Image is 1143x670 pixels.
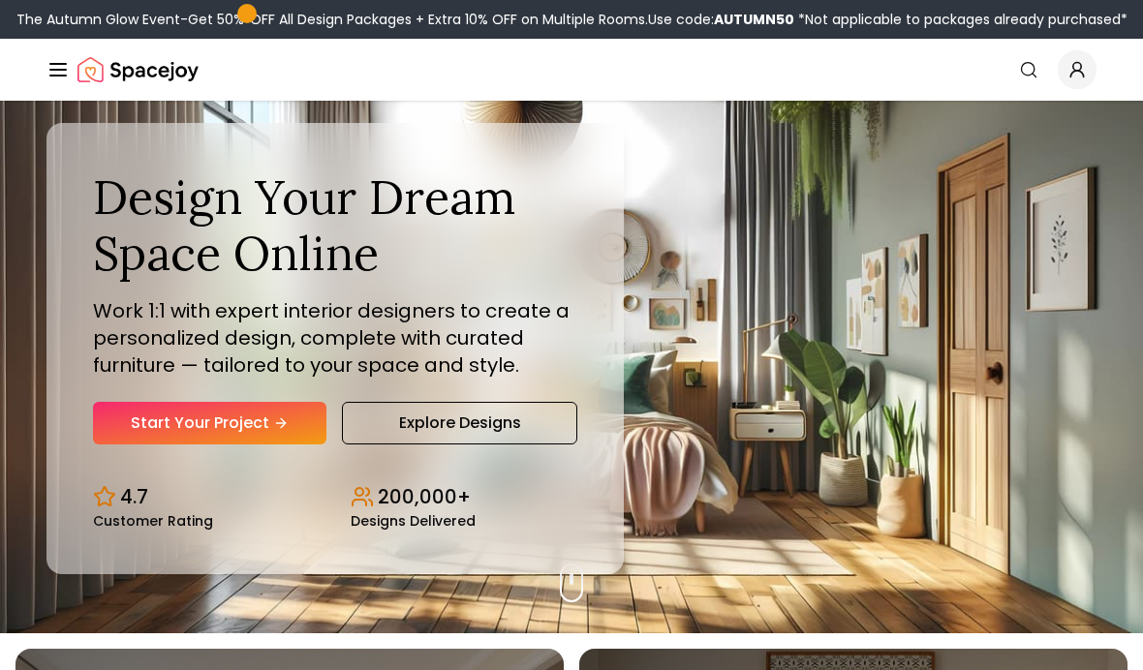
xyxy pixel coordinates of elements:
[93,169,577,281] h1: Design Your Dream Space Online
[93,402,326,444] a: Start Your Project
[714,10,794,29] b: AUTUMN50
[378,483,471,510] p: 200,000+
[77,50,199,89] img: Spacejoy Logo
[351,514,476,528] small: Designs Delivered
[342,402,577,444] a: Explore Designs
[794,10,1128,29] span: *Not applicable to packages already purchased*
[93,514,213,528] small: Customer Rating
[648,10,794,29] span: Use code:
[93,468,577,528] div: Design stats
[93,297,577,379] p: Work 1:1 with expert interior designers to create a personalized design, complete with curated fu...
[77,50,199,89] a: Spacejoy
[46,39,1097,101] nav: Global
[120,483,148,510] p: 4.7
[16,10,1128,29] div: The Autumn Glow Event-Get 50% OFF All Design Packages + Extra 10% OFF on Multiple Rooms.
